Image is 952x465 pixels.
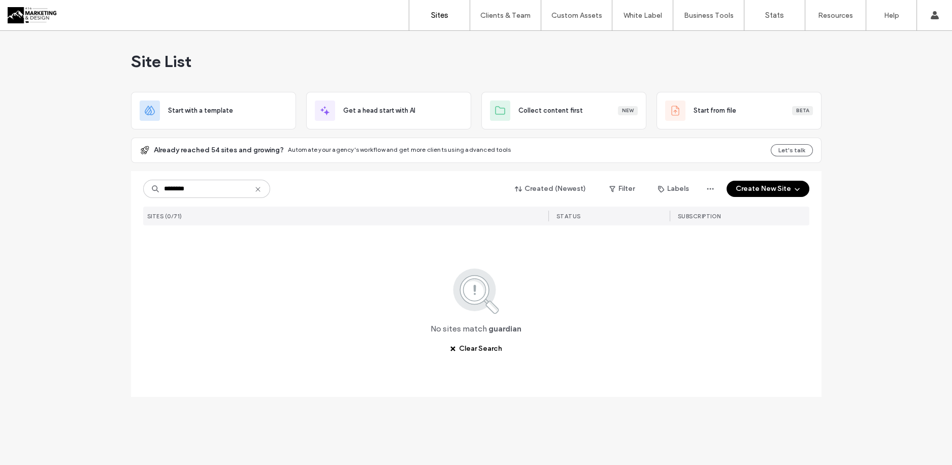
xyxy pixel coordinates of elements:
span: SUBSCRIPTION [678,213,721,220]
label: Resources [818,11,853,20]
span: Help [23,7,44,16]
span: SITES (0/71) [147,213,182,220]
span: Already reached 54 sites and growing? [154,145,284,155]
button: Let's talk [771,144,813,156]
label: Stats [765,11,784,20]
img: search.svg [439,267,513,315]
label: Custom Assets [551,11,602,20]
label: White Label [623,11,662,20]
button: Labels [649,181,698,197]
label: Clients & Team [480,11,531,20]
div: New [618,106,638,115]
div: Start with a template [131,92,296,129]
div: Beta [792,106,813,115]
div: Start from fileBeta [656,92,822,129]
button: Filter [599,181,645,197]
span: Start with a template [168,106,233,116]
span: Automate your agency's workflow and get more clients using advanced tools [288,146,511,153]
label: Help [884,11,899,20]
span: Get a head start with AI [343,106,415,116]
span: Collect content first [518,106,583,116]
span: No sites match [431,323,487,335]
button: Create New Site [727,181,809,197]
button: Created (Newest) [506,181,595,197]
div: Get a head start with AI [306,92,471,129]
label: Business Tools [684,11,734,20]
button: Clear Search [441,341,511,357]
span: guardian [488,323,521,335]
span: Start from file [694,106,736,116]
div: Collect content firstNew [481,92,646,129]
label: Sites [431,11,448,20]
span: Site List [131,51,191,72]
span: STATUS [556,213,581,220]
